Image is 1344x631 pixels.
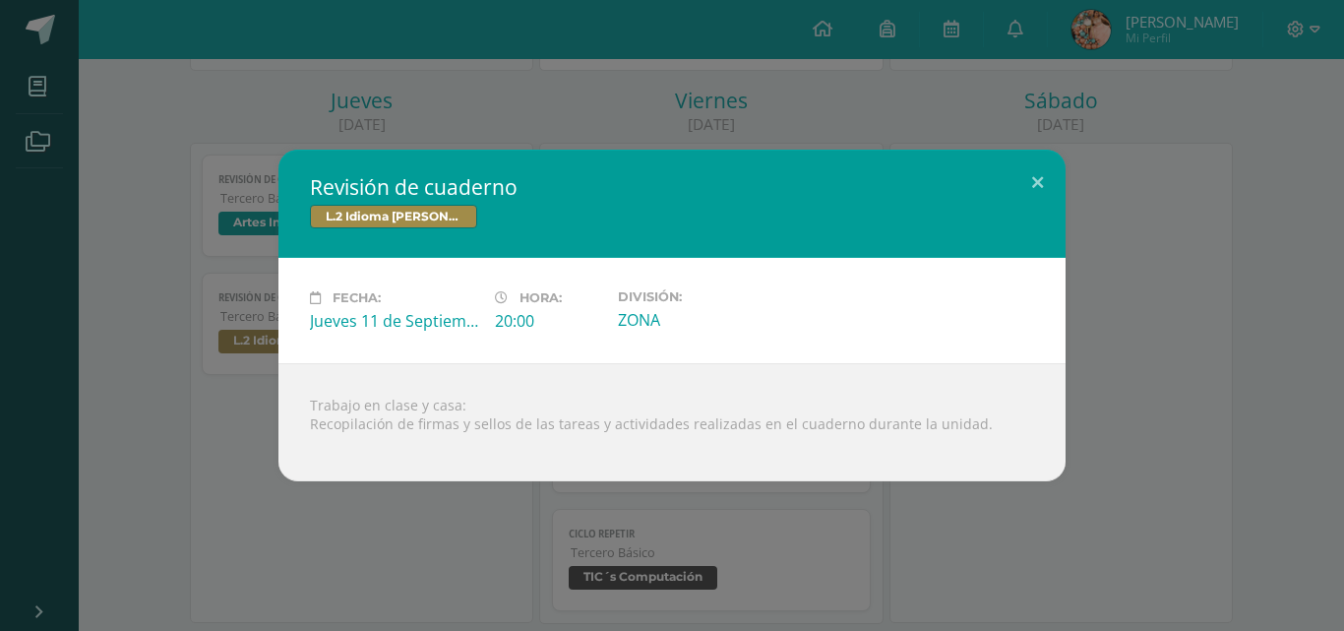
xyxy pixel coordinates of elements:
[310,310,479,332] div: Jueves 11 de Septiembre
[1009,150,1066,217] button: Close (Esc)
[618,309,787,331] div: ZONA
[278,363,1066,481] div: Trabajo en clase y casa: Recopilación de firmas y sellos de las tareas y actividades realizadas e...
[519,290,562,305] span: Hora:
[495,310,602,332] div: 20:00
[333,290,381,305] span: Fecha:
[618,289,787,304] label: División:
[310,205,477,228] span: L.2 Idioma [PERSON_NAME]
[310,173,1034,201] h2: Revisión de cuaderno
